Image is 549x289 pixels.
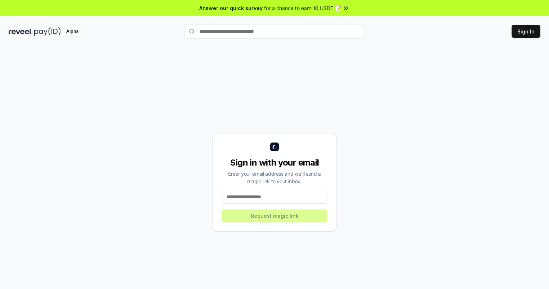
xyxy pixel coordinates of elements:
span: for a chance to earn 10 USDT 📝 [264,4,341,12]
img: logo_small [270,143,279,151]
img: pay_id [34,27,61,36]
span: Answer our quick survey [199,4,263,12]
div: Sign in with your email [222,157,327,168]
div: Alpha [62,27,82,36]
button: Sign In [512,25,540,38]
div: Enter your email address and we’ll send a magic link to your inbox. [222,170,327,185]
img: reveel_dark [9,27,33,36]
